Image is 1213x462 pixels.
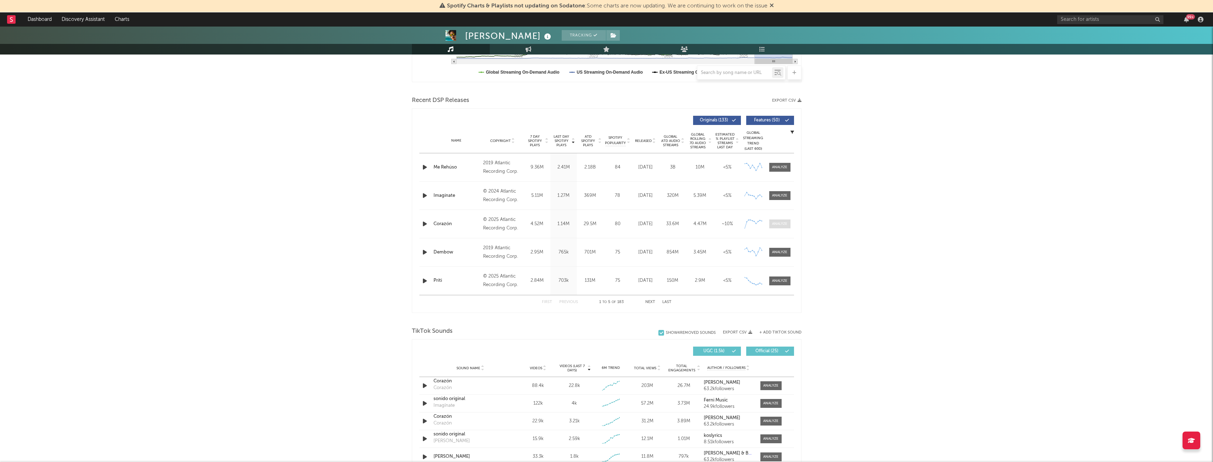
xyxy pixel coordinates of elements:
span: Copyright [490,139,511,143]
div: 84 [605,164,630,171]
div: 4.52M [526,221,549,228]
input: Search for artists [1057,15,1163,24]
span: Recent DSP Releases [412,96,469,105]
div: <5% [715,164,739,171]
span: Total Views [634,366,656,370]
div: 2.18B [579,164,602,171]
a: Corazón [433,378,508,385]
span: Official ( 25 ) [751,349,783,353]
button: Next [645,300,655,304]
strong: [PERSON_NAME] & BROKIX [704,451,762,456]
span: Features ( 50 ) [751,118,783,122]
div: 2019 Atlantic Recording Corp. [483,244,522,261]
div: 75 [605,249,630,256]
div: [DATE] [634,192,657,199]
div: 5.11M [526,192,549,199]
a: sonido original [433,431,508,438]
div: 2019 Atlantic Recording Corp. [483,159,522,176]
a: Corazón [433,413,508,420]
div: 11.8M [631,453,664,460]
span: 7 Day Spotify Plays [526,135,544,147]
span: Global ATD Audio Streams [661,135,680,147]
div: ~ 10 % [715,221,739,228]
button: Export CSV [772,98,801,103]
div: 5.39M [688,192,712,199]
span: Total Engagements [667,364,696,372]
div: [DATE] [634,277,657,284]
div: 3.45M [688,249,712,256]
div: 701M [579,249,602,256]
div: [DATE] [634,221,657,228]
button: Originals(133) [693,116,741,125]
div: 80 [605,221,630,228]
div: <5% [715,192,739,199]
div: 2.95M [526,249,549,256]
div: Show 4 Removed Sounds [666,331,716,335]
button: Previous [559,300,578,304]
div: Name [433,138,480,143]
div: Corazón [433,420,452,427]
div: 26.7M [667,382,700,389]
div: 33.6M [661,221,685,228]
div: 6M Trend [594,365,627,371]
div: 99 + [1186,14,1195,19]
a: koslyrics [704,433,753,438]
div: 3.73M [667,400,700,407]
div: © 2024 Atlantic Recording Corp. [483,187,522,204]
div: Corazón [433,384,452,392]
div: [DATE] [634,164,657,171]
div: © 2025 Atlantic Recording Corp. [483,272,522,289]
a: [PERSON_NAME] [704,380,753,385]
div: 12.1M [631,435,664,443]
button: Tracking [562,30,606,41]
div: 63.2k followers [704,422,753,427]
a: Me Rehúso [433,164,480,171]
a: [PERSON_NAME] & BROKIX [704,451,753,456]
div: 3B [661,164,685,171]
div: <5% [715,249,739,256]
div: 131M [579,277,602,284]
div: Priti [433,277,480,284]
div: 854M [661,249,685,256]
div: Corazón [433,221,480,228]
span: Author / Followers [707,366,746,370]
span: to [602,301,607,304]
button: + Add TikTok Sound [752,331,801,335]
div: [PERSON_NAME] [465,30,553,42]
span: Dismiss [770,3,774,9]
div: 797k [667,453,700,460]
button: Last [662,300,671,304]
div: 22.9k [522,418,555,425]
span: ATD Spotify Plays [579,135,597,147]
span: Videos (last 7 days) [558,364,586,372]
span: : Some charts are now updating. We are continuing to work on the issue [447,3,767,9]
div: 1.8k [570,453,579,460]
div: 8.51k followers [704,440,753,445]
div: 4.47M [688,221,712,228]
a: Imagínate [433,192,480,199]
div: 57.2M [631,400,664,407]
span: Released [635,139,652,143]
div: 703k [552,277,575,284]
a: Dashboard [23,12,57,27]
strong: Ferni Music [704,398,728,403]
div: 24.9k followers [704,404,753,409]
div: Dembow [433,249,480,256]
div: 1 5 183 [592,298,631,307]
div: 150M [661,277,685,284]
a: [PERSON_NAME] [433,453,508,460]
a: Charts [110,12,134,27]
button: 99+ [1184,17,1189,22]
div: 2.9M [688,277,712,284]
span: TikTok Sounds [412,327,453,336]
span: Spotify Popularity [605,135,626,146]
div: 31.2M [631,418,664,425]
div: 765k [552,249,575,256]
span: of [612,301,616,304]
button: First [542,300,552,304]
button: Features(50) [746,116,794,125]
a: sonido original [433,395,508,403]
